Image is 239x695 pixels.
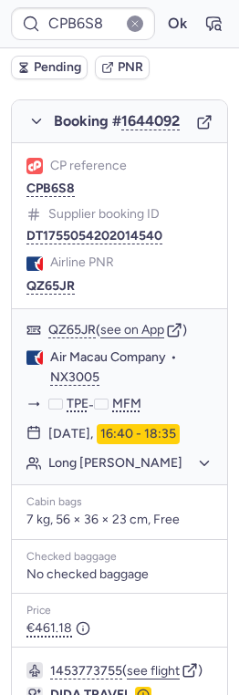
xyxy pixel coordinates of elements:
span: TPE [67,396,88,412]
p: 7 kg, 56 × 36 × 23 cm, Free [26,512,213,528]
div: ( ) [48,322,213,338]
button: 1453773755 [50,663,122,679]
div: Cabin bags [26,496,213,509]
div: Checked baggage [26,551,213,564]
span: PNR [118,60,143,75]
button: Pending [11,56,88,79]
button: Long [PERSON_NAME] [48,455,213,472]
span: Booking # [54,113,180,130]
span: Airline PNR [50,255,114,270]
div: • [50,349,213,386]
figure: 1L airline logo [26,158,43,174]
time: 16:40 - 18:35 [97,424,180,444]
button: Ok [162,9,192,38]
span: MFM [112,396,141,412]
button: NX3005 [50,369,99,386]
button: see on App [100,323,164,337]
span: Air Macau Company [50,349,166,366]
span: €461.18 [26,621,90,636]
div: [DATE], [48,424,180,444]
span: CP reference [50,159,127,173]
span: Supplier booking ID [48,207,160,222]
button: see flight [127,664,180,679]
figure: NX airline logo [26,255,43,272]
button: PNR [95,56,150,79]
div: - [48,396,213,413]
button: CPB6S8 [26,182,75,196]
button: DT1755054202014540 [26,229,162,244]
div: Price [26,605,213,617]
button: 1644092 [121,113,180,130]
button: QZ65JR [26,279,75,294]
figure: NX airline logo [26,349,43,366]
div: No checked baggage [26,567,213,582]
div: ( ) [50,662,213,679]
button: QZ65JR [48,322,96,338]
span: Pending [34,60,81,75]
input: PNR Reference [11,7,155,40]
